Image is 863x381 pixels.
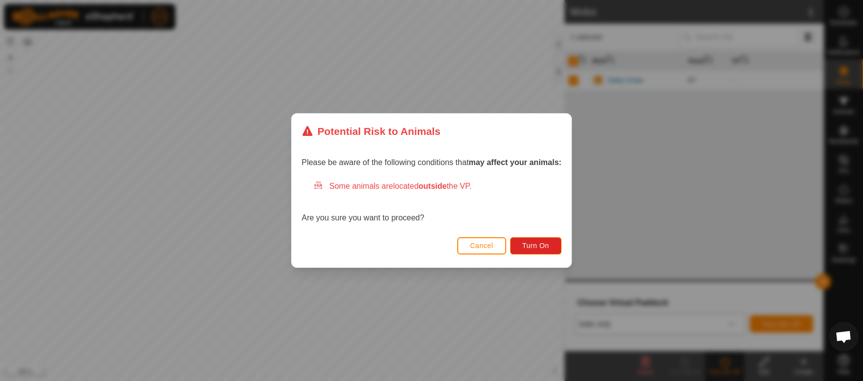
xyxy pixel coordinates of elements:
span: Turn On [522,242,549,250]
button: Turn On [510,237,561,254]
span: located the VP. [393,182,472,190]
button: Cancel [457,237,506,254]
div: Potential Risk to Animals [302,124,440,139]
strong: may affect your animals: [469,158,561,167]
div: Are you sure you want to proceed? [302,180,561,224]
div: Open chat [829,322,859,351]
span: Please be aware of the following conditions that [302,158,561,167]
strong: outside [419,182,447,190]
div: Some animals are [313,180,561,192]
span: Cancel [470,242,493,250]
